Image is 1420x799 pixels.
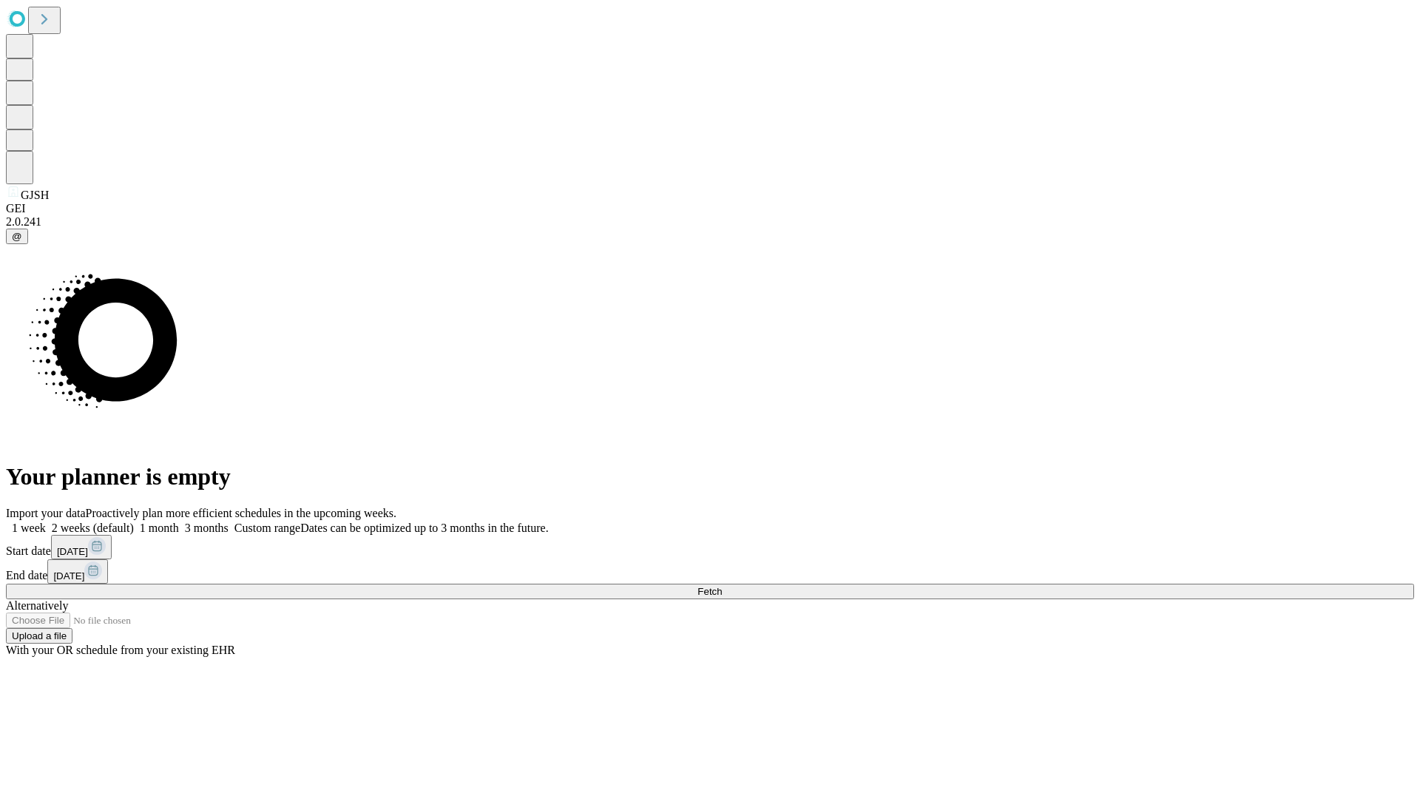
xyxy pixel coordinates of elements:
span: Proactively plan more efficient schedules in the upcoming weeks. [86,507,396,519]
span: Custom range [234,522,300,534]
span: 1 week [12,522,46,534]
button: [DATE] [51,535,112,559]
span: GJSH [21,189,49,201]
span: Alternatively [6,599,68,612]
div: End date [6,559,1414,584]
div: 2.0.241 [6,215,1414,229]
div: Start date [6,535,1414,559]
span: Dates can be optimized up to 3 months in the future. [300,522,548,534]
button: Upload a file [6,628,72,644]
button: @ [6,229,28,244]
button: [DATE] [47,559,108,584]
h1: Your planner is empty [6,463,1414,490]
span: 1 month [140,522,179,534]
button: Fetch [6,584,1414,599]
span: [DATE] [57,546,88,557]
span: Import your data [6,507,86,519]
span: With your OR schedule from your existing EHR [6,644,235,656]
span: 3 months [185,522,229,534]
span: Fetch [697,586,722,597]
span: 2 weeks (default) [52,522,134,534]
span: @ [12,231,22,242]
div: GEI [6,202,1414,215]
span: [DATE] [53,570,84,581]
